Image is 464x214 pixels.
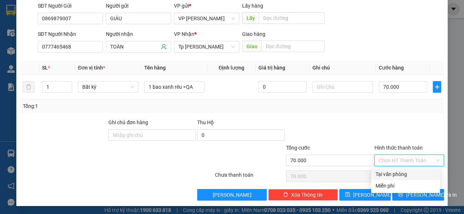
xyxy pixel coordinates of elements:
[161,44,167,50] span: user-add
[242,3,263,9] span: Lấy hàng
[23,81,34,93] button: delete
[214,171,285,184] div: Chưa thanh toán
[268,189,338,201] button: deleteXóa Thông tin
[339,189,391,201] button: save[PERSON_NAME]
[398,192,403,198] span: printer
[291,191,323,199] span: Xóa Thông tin
[213,191,252,199] span: [PERSON_NAME]
[61,28,100,33] b: [DOMAIN_NAME]
[38,30,103,38] div: SĐT Người Nhận
[144,65,166,71] span: Tên hàng
[433,84,441,90] span: plus
[45,11,72,45] b: Gửi khách hàng
[108,119,148,125] label: Ghi chú đơn hàng
[174,31,194,37] span: VP Nhận
[79,9,96,26] img: logo.jpg
[197,119,214,125] span: Thu Hộ
[82,81,134,92] span: Bất kỳ
[379,65,404,71] span: Cước hàng
[178,41,235,52] span: Tp Hồ Chí Minh
[78,65,105,71] span: Đơn vị tính
[197,189,267,201] button: [PERSON_NAME]
[61,34,100,43] li: (c) 2017
[174,2,239,10] div: VP gửi
[261,41,324,52] input: Dọc đường
[283,192,288,198] span: delete
[345,192,350,198] span: save
[353,191,392,199] span: [PERSON_NAME]
[42,65,48,71] span: SL
[433,81,441,93] button: plus
[144,81,205,93] input: VD: Bàn, Ghế
[258,81,307,93] input: 0
[374,145,423,151] label: Hình thức thanh toán
[376,170,436,178] div: Tại văn phòng
[106,2,171,10] div: Người gửi
[23,102,180,110] div: Tổng: 1
[392,189,444,201] button: printer[PERSON_NAME] và In
[310,61,376,75] th: Ghi chú
[242,12,259,24] span: Lấy
[242,31,265,37] span: Giao hàng
[38,2,103,10] div: SĐT Người Gửi
[108,129,196,141] input: Ghi chú đơn hàng
[219,65,244,71] span: Định lượng
[242,41,261,52] span: Giao
[376,182,436,190] div: Miễn phí
[259,12,324,24] input: Dọc đường
[312,81,373,93] input: Ghi Chú
[258,65,285,71] span: Giá trị hàng
[178,13,235,24] span: VP Phan Rang
[9,47,41,81] b: [PERSON_NAME]
[286,145,310,151] span: Tổng cước
[106,30,171,38] div: Người nhận
[406,191,457,199] span: [PERSON_NAME] và In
